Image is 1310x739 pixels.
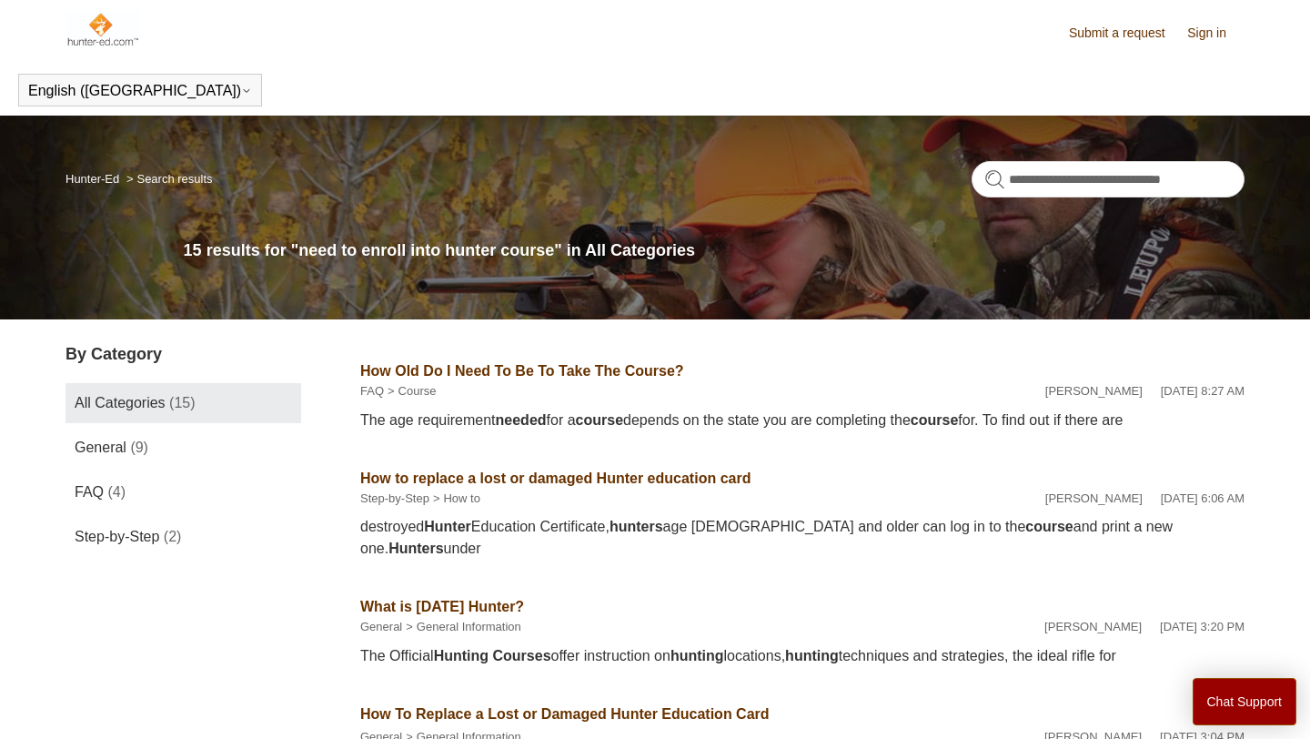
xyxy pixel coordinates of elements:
[576,412,623,428] em: course
[1069,24,1184,43] a: Submit a request
[1161,491,1244,505] time: 07/28/2022, 06:06
[496,412,547,428] em: needed
[65,172,123,186] li: Hunter-Ed
[785,648,839,663] em: hunting
[417,620,521,633] a: General Information
[75,484,104,500] span: FAQ
[360,410,1244,431] div: The age requirement for a depends on the state you are completing the for. To find out if there are
[130,440,148,455] span: (9)
[1187,24,1244,43] a: Sign in
[360,645,1244,667] div: The Official offer instruction on locations, techniques and strategies, the ideal rifle for
[429,490,480,508] li: How to
[360,620,402,633] a: General
[360,490,429,508] li: Step-by-Step
[65,383,301,423] a: All Categories (15)
[1045,490,1143,508] li: [PERSON_NAME]
[184,238,1244,263] h1: 15 results for "need to enroll into hunter course" in All Categories
[384,382,437,400] li: Course
[398,384,437,398] a: Course
[493,648,551,663] em: Courses
[75,529,159,544] span: Step-by-Step
[402,618,521,636] li: General Information
[360,706,770,722] a: How To Replace a Lost or Damaged Hunter Education Card
[360,491,429,505] a: Step-by-Step
[1193,678,1297,725] button: Chat Support
[65,172,119,186] a: Hunter-Ed
[610,519,663,534] em: hunters
[123,172,213,186] li: Search results
[911,412,958,428] em: course
[360,516,1244,560] div: destroyed Education Certificate, age [DEMOGRAPHIC_DATA] and older can log in to the and print a n...
[388,541,443,556] em: Hunters
[65,342,301,367] h3: By Category
[65,11,139,47] img: Hunter-Ed Help Center home page
[424,519,471,534] em: Hunter
[1160,620,1244,633] time: 02/12/2024, 15:20
[1044,618,1142,636] li: [PERSON_NAME]
[107,484,126,500] span: (4)
[75,395,166,410] span: All Categories
[169,395,195,410] span: (15)
[360,599,524,614] a: What is [DATE] Hunter?
[1161,384,1244,398] time: 05/15/2024, 08:27
[360,618,402,636] li: General
[1045,382,1143,400] li: [PERSON_NAME]
[443,491,479,505] a: How to
[1025,519,1073,534] em: course
[360,384,384,398] a: FAQ
[670,648,724,663] em: hunting
[360,471,751,486] a: How to replace a lost or damaged Hunter education card
[360,363,684,379] a: How Old Do I Need To Be To Take The Course?
[65,428,301,468] a: General (9)
[972,161,1244,197] input: Search
[75,440,126,455] span: General
[164,529,182,544] span: (2)
[28,83,252,99] button: English ([GEOGRAPHIC_DATA])
[360,382,384,400] li: FAQ
[434,648,489,663] em: Hunting
[65,517,301,557] a: Step-by-Step (2)
[65,472,301,512] a: FAQ (4)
